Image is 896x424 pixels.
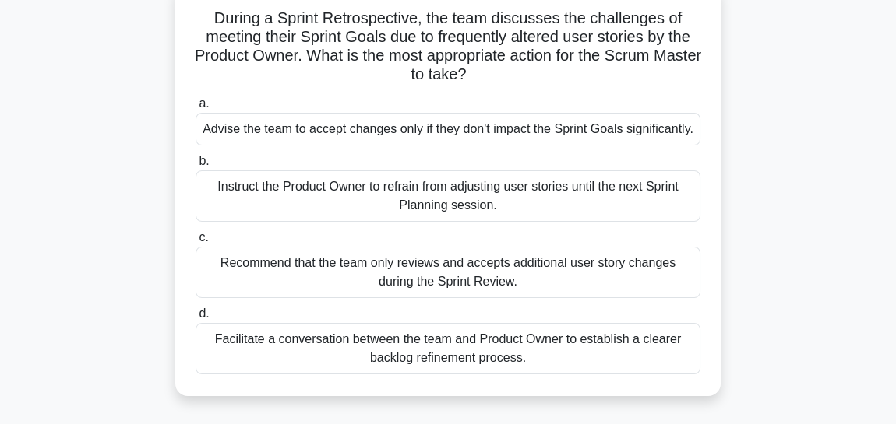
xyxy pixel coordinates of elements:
[196,323,700,374] div: Facilitate a conversation between the team and Product Owner to establish a clearer backlog refin...
[194,9,702,85] h5: During a Sprint Retrospective, the team discusses the challenges of meeting their Sprint Goals du...
[199,154,209,167] span: b.
[196,247,700,298] div: Recommend that the team only reviews and accepts additional user story changes during the Sprint ...
[196,113,700,145] div: Advise the team to accept changes only if they don't impact the Sprint Goals significantly.
[199,96,209,110] span: a.
[196,170,700,222] div: Instruct the Product Owner to refrain from adjusting user stories until the next Sprint Planning ...
[199,307,209,320] span: d.
[199,230,208,244] span: c.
